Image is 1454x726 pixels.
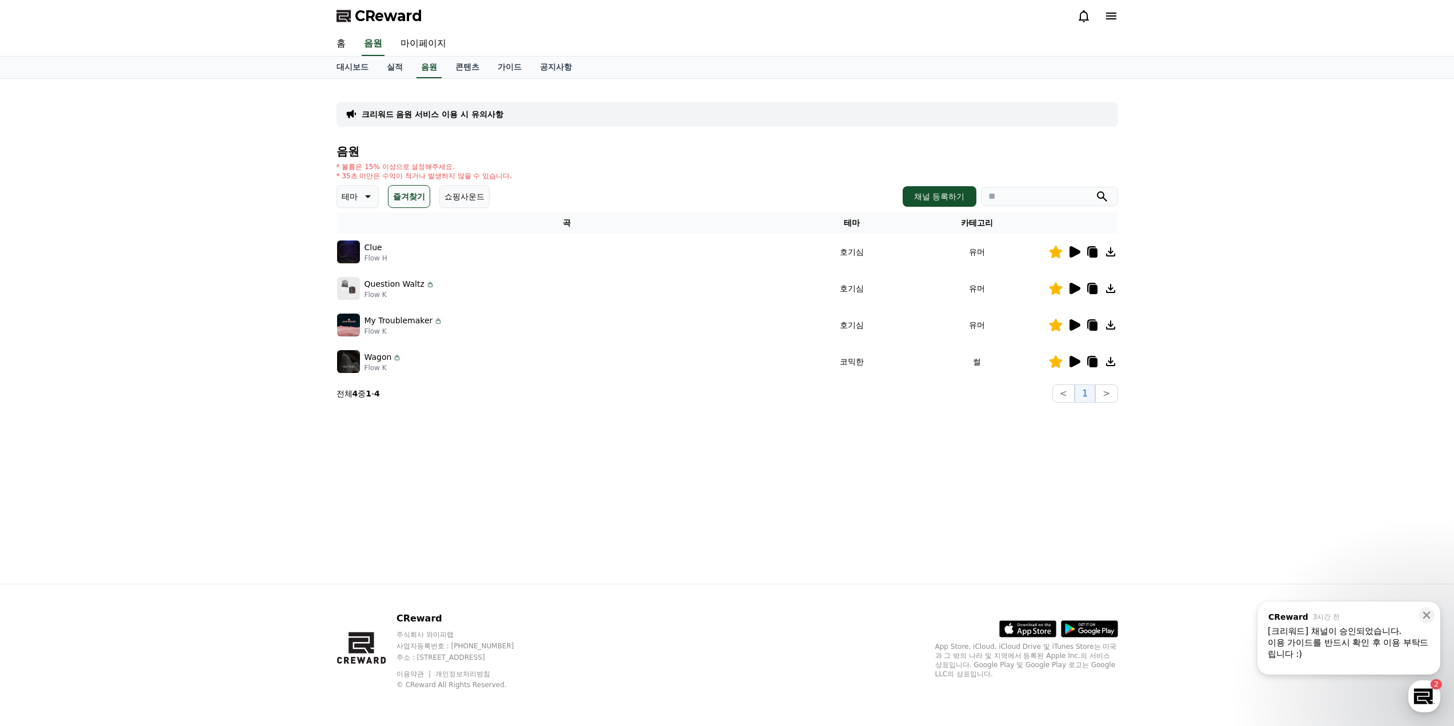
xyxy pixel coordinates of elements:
[439,185,490,208] button: 쇼핑사운드
[337,171,512,181] p: * 35초 미만은 수익이 적거나 발생하지 않을 수 있습니다.
[364,351,392,363] p: Wagon
[396,653,536,662] p: 주소 : [STREET_ADDRESS]
[364,290,435,299] p: Flow K
[105,380,118,389] span: 대화
[396,680,536,689] p: © CReward All Rights Reserved.
[327,57,378,78] a: 대시보드
[342,188,358,204] p: 테마
[36,379,43,388] span: 홈
[364,254,387,263] p: Flow H
[364,327,443,336] p: Flow K
[337,314,360,336] img: music
[337,7,422,25] a: CReward
[1075,384,1095,403] button: 1
[337,277,360,300] img: music
[388,185,430,208] button: 즐겨찾기
[353,389,358,398] strong: 4
[337,240,360,263] img: music
[355,7,422,25] span: CReward
[362,109,503,120] a: 크리워드 음원 서비스 이용 시 유의사항
[362,32,384,56] a: 음원
[337,145,1118,158] h4: 음원
[177,379,190,388] span: 설정
[337,185,379,208] button: 테마
[935,642,1118,679] p: App Store, iCloud, iCloud Drive 및 iTunes Store는 미국과 그 밖의 나라 및 지역에서 등록된 Apple Inc.의 서비스 상표입니다. Goo...
[337,350,360,373] img: music
[906,212,1048,234] th: 카테고리
[906,270,1048,307] td: 유머
[396,612,536,625] p: CReward
[378,57,412,78] a: 실적
[435,670,490,678] a: 개인정보처리방침
[374,389,380,398] strong: 4
[416,57,442,78] a: 음원
[903,186,976,207] button: 채널 등록하기
[391,32,455,56] a: 마이페이지
[396,641,536,651] p: 사업자등록번호 : [PHONE_NUMBER]
[798,270,906,307] td: 호기심
[906,307,1048,343] td: 유머
[446,57,488,78] a: 콘텐츠
[3,362,75,391] a: 홈
[798,307,906,343] td: 호기심
[906,234,1048,270] td: 유머
[798,343,906,380] td: 코믹한
[337,212,798,234] th: 곡
[147,362,219,391] a: 설정
[116,362,120,371] span: 2
[364,242,382,254] p: Clue
[75,362,147,391] a: 2대화
[337,162,512,171] p: * 볼륨은 15% 이상으로 설정해주세요.
[396,670,432,678] a: 이용약관
[906,343,1048,380] td: 썰
[327,32,355,56] a: 홈
[364,363,402,372] p: Flow K
[366,389,371,398] strong: 1
[488,57,531,78] a: 가이드
[364,315,433,327] p: My Troublemaker
[1095,384,1117,403] button: >
[337,388,380,399] p: 전체 중 -
[1052,384,1075,403] button: <
[531,57,581,78] a: 공지사항
[364,278,424,290] p: Question Waltz
[798,212,906,234] th: 테마
[798,234,906,270] td: 호기심
[396,630,536,639] p: 주식회사 와이피랩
